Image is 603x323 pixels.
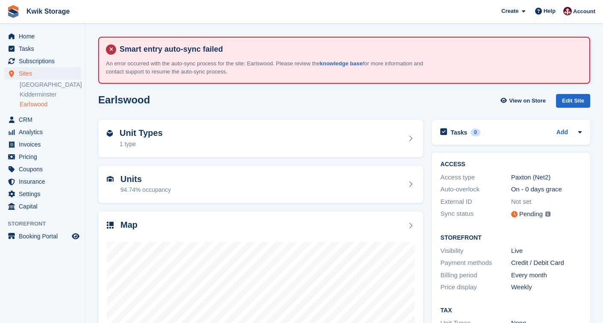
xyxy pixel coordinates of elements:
[573,7,595,16] span: Account
[120,185,171,194] div: 94.74% occupancy
[4,230,81,242] a: menu
[4,163,81,175] a: menu
[440,270,511,280] div: Billing period
[19,126,70,138] span: Analytics
[19,176,70,188] span: Insurance
[440,197,511,207] div: External ID
[4,200,81,212] a: menu
[4,68,81,79] a: menu
[501,7,518,15] span: Create
[440,246,511,256] div: Visibility
[556,94,590,108] div: Edit Site
[563,7,572,15] img: ellie tragonette
[440,282,511,292] div: Price display
[4,188,81,200] a: menu
[511,282,582,292] div: Weekly
[511,197,582,207] div: Not set
[19,55,70,67] span: Subscriptions
[106,59,426,76] p: An error occurred with the auto-sync process for the site: Earlswood. Please review the for more ...
[19,188,70,200] span: Settings
[519,209,543,219] div: Pending
[98,120,423,157] a: Unit Types 1 type
[440,173,511,182] div: Access type
[120,140,163,149] div: 1 type
[120,128,163,138] h2: Unit Types
[511,173,582,182] div: Paxton (Net2)
[4,43,81,55] a: menu
[7,5,20,18] img: stora-icon-8386f47178a22dfd0bd8f6a31ec36ba5ce8667c1dd55bd0f319d3a0aa187defe.svg
[19,68,70,79] span: Sites
[511,185,582,194] div: On - 0 days grace
[107,222,114,229] img: map-icn-33ee37083ee616e46c38cad1a60f524a97daa1e2b2c8c0bc3eb3415660979fc1.svg
[19,43,70,55] span: Tasks
[98,166,423,203] a: Units 94.74% occupancy
[19,138,70,150] span: Invoices
[19,230,70,242] span: Booking Portal
[4,176,81,188] a: menu
[511,246,582,256] div: Live
[4,138,81,150] a: menu
[19,163,70,175] span: Coupons
[8,220,85,228] span: Storefront
[511,258,582,268] div: Credit / Debit Card
[556,94,590,112] a: Edit Site
[116,44,583,54] h4: Smart entry auto-sync failed
[4,30,81,42] a: menu
[451,129,467,136] h2: Tasks
[107,130,113,137] img: unit-type-icn-2b2737a686de81e16bb02015468b77c625bbabd49415b5ef34ead5e3b44a266d.svg
[440,185,511,194] div: Auto-overlock
[20,91,81,99] a: Kidderminster
[23,4,73,18] a: Kwik Storage
[544,7,556,15] span: Help
[4,151,81,163] a: menu
[440,307,582,314] h2: Tax
[440,235,582,241] h2: Storefront
[19,151,70,163] span: Pricing
[120,174,171,184] h2: Units
[545,211,550,217] img: icon-info-grey-7440780725fd019a000dd9b08b2336e03edf1995a4989e88bcd33f0948082b44.svg
[440,258,511,268] div: Payment methods
[440,161,582,168] h2: ACCESS
[19,200,70,212] span: Capital
[120,220,138,230] h2: Map
[499,94,549,108] a: View on Store
[471,129,480,136] div: 0
[19,30,70,42] span: Home
[556,128,568,138] a: Add
[20,100,81,109] a: Earlswood
[107,176,114,182] img: unit-icn-7be61d7bf1b0ce9d3e12c5938cc71ed9869f7b940bace4675aadf7bd6d80202e.svg
[98,94,150,106] h2: Earlswood
[19,114,70,126] span: CRM
[4,55,81,67] a: menu
[4,114,81,126] a: menu
[320,60,363,67] a: knowledge base
[20,81,81,89] a: [GEOGRAPHIC_DATA]
[440,209,511,220] div: Sync status
[511,270,582,280] div: Every month
[70,231,81,241] a: Preview store
[4,126,81,138] a: menu
[509,97,546,105] span: View on Store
